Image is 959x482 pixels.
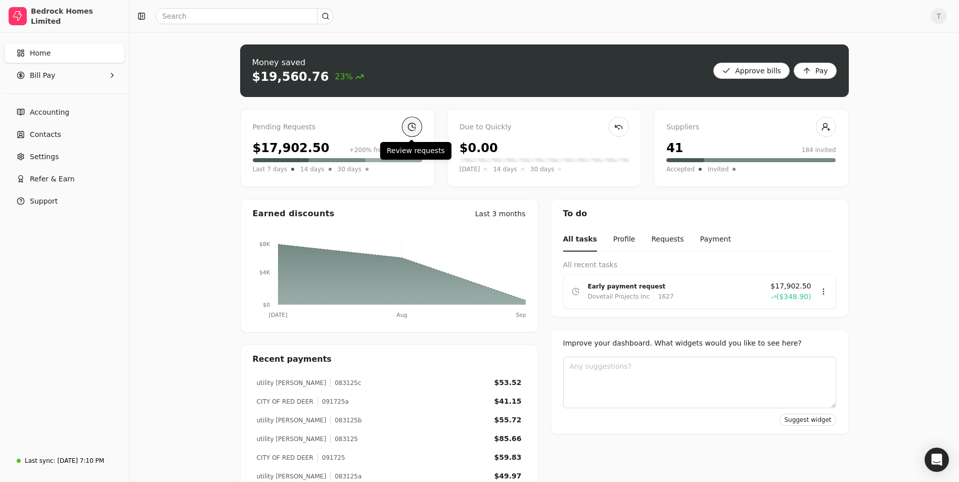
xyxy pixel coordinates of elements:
a: Home [4,43,125,63]
div: Pending Requests [253,122,422,133]
div: $17,902.50 [253,139,330,157]
tspan: $8K [259,241,270,248]
span: Invited [708,164,728,174]
div: Open Intercom Messenger [925,448,949,472]
div: 1627 [654,292,674,302]
button: Profile [613,228,635,252]
button: Refer & Earn [4,169,125,189]
div: 083125 [330,435,358,444]
span: Support [30,196,58,207]
tspan: $0 [263,302,270,308]
span: 30 days [338,164,361,174]
a: Accounting [4,102,125,122]
div: utility [PERSON_NAME] [257,472,327,481]
span: Bill Pay [30,70,55,81]
div: $53.52 [494,377,521,388]
div: $19,560.76 [252,69,329,85]
span: Accounting [30,107,69,118]
p: Review requests [387,146,445,156]
button: Pay [794,63,837,79]
div: $55.72 [494,415,521,425]
div: utility [PERSON_NAME] [257,435,327,444]
span: 23% [335,71,364,83]
tspan: Sep [516,312,526,318]
div: Bedrock Homes Limited [31,6,120,26]
button: Suggest widget [780,414,836,426]
button: Approve bills [713,63,790,79]
div: [DATE] 7:10 PM [57,456,104,465]
div: Improve your dashboard. What widgets would you like to see here? [563,338,836,349]
span: Contacts [30,129,61,140]
div: $0.00 [460,139,498,157]
tspan: [DATE] [268,312,287,318]
div: $59.83 [494,452,521,463]
div: 184 invited [802,146,836,155]
span: 14 days [300,164,324,174]
button: T [931,8,947,24]
div: To do [551,200,848,228]
div: Money saved [252,57,364,69]
tspan: Aug [396,312,407,318]
div: Suppliers [666,122,836,133]
button: Payment [700,228,731,252]
a: Settings [4,147,125,167]
button: All tasks [563,228,597,252]
span: Settings [30,152,59,162]
div: Dovetail Projects Inc [588,292,650,302]
div: 083125a [330,472,361,481]
a: Contacts [4,124,125,144]
div: +200% from last month [349,146,422,155]
div: 091725a [317,397,349,406]
div: 091725 [317,453,345,462]
div: $41.15 [494,396,521,407]
button: Requests [651,228,683,252]
tspan: $4K [259,269,270,276]
a: Last sync:[DATE] 7:10 PM [4,452,125,470]
button: Support [4,191,125,211]
div: CITY OF RED DEER [257,453,313,462]
div: Recent payments [241,345,538,373]
div: Last sync: [25,456,55,465]
span: 30 days [530,164,554,174]
span: [DATE] [460,164,480,174]
div: 083125c [330,378,361,388]
span: $17,902.50 [770,281,811,292]
span: 14 days [493,164,517,174]
button: Bill Pay [4,65,125,85]
span: Accepted [666,164,695,174]
div: Early payment request [588,281,762,292]
div: Last 3 months [475,209,526,219]
div: 083125b [330,416,361,425]
div: $85.66 [494,433,521,444]
div: utility [PERSON_NAME] [257,378,327,388]
span: Last 7 days [253,164,288,174]
span: ($348.90) [777,292,811,302]
div: utility [PERSON_NAME] [257,416,327,425]
div: Due to Quickly [460,122,629,133]
span: Refer & Earn [30,174,75,184]
span: Home [30,48,51,59]
div: CITY OF RED DEER [257,397,313,406]
div: Earned discounts [253,208,335,220]
div: All recent tasks [563,260,836,270]
div: $49.97 [494,471,521,481]
div: 41 [666,139,683,157]
input: Search [156,8,334,24]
